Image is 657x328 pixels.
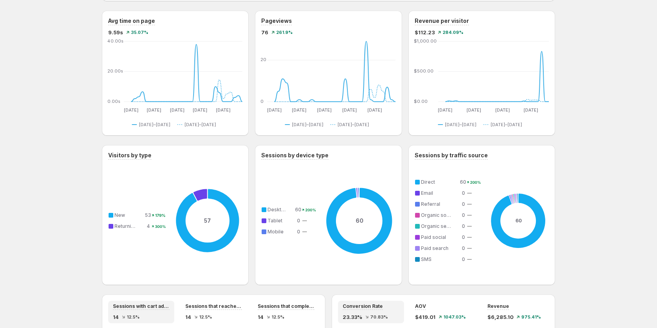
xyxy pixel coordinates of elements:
[438,120,480,129] button: [DATE]–[DATE]
[155,224,166,229] text: 300%
[132,120,173,129] button: [DATE]–[DATE]
[421,234,446,240] span: Paid social
[443,315,466,319] span: 1047.03%
[415,17,469,25] h3: Revenue per visitor
[462,201,465,207] span: 0
[155,213,165,218] text: 179%
[199,315,212,319] span: 12.5%
[185,313,191,321] span: 14
[367,107,382,113] text: [DATE]
[261,151,328,159] h3: Sessions by device type
[491,121,522,128] span: [DATE]–[DATE]
[317,107,332,113] text: [DATE]
[113,303,170,309] span: Sessions with cart additions
[462,245,465,251] span: 0
[170,107,185,113] text: [DATE]
[268,207,288,212] span: Desktop
[177,120,219,129] button: [DATE]–[DATE]
[295,207,301,212] span: 60
[462,212,465,218] span: 0
[415,313,436,321] span: $419.01
[495,107,509,113] text: [DATE]
[467,107,481,113] text: [DATE]
[370,315,388,319] span: 70.83%
[113,313,119,321] span: 14
[419,222,460,231] td: Organic search
[419,189,460,198] td: Email
[266,205,295,214] td: Desktop
[127,315,140,319] span: 12.5%
[438,107,452,113] text: [DATE]
[131,30,148,35] span: 35.07%
[258,313,264,321] span: 14
[285,120,327,129] button: [DATE]–[DATE]
[113,222,144,231] td: Returning
[185,303,242,309] span: Sessions that reached checkout
[185,121,216,128] span: [DATE]–[DATE]
[470,180,481,185] text: 200%
[462,234,465,240] span: 0
[419,200,460,209] td: Referral
[342,107,357,113] text: [DATE]
[443,30,463,35] span: 284.09%
[107,69,124,74] text: 20.00s
[260,57,266,62] text: 20
[266,227,295,236] td: Mobile
[421,212,454,218] span: Organic social
[108,28,123,36] span: 9.59s
[145,212,151,218] span: 53
[147,107,161,113] text: [DATE]
[419,244,460,253] td: Paid search
[271,315,284,319] span: 12.5%
[260,99,264,104] text: 0
[113,211,144,220] td: New
[292,107,307,113] text: [DATE]
[419,255,460,264] td: SMS
[297,229,300,235] span: 0
[330,120,372,129] button: [DATE]–[DATE]
[414,69,434,74] text: $500.00
[147,223,150,229] span: 4
[267,107,282,113] text: [DATE]
[421,245,448,251] span: Paid search
[107,99,121,104] text: 0.00s
[421,256,432,262] span: SMS
[414,99,428,104] text: $0.00
[521,315,541,319] span: 975.41%
[484,120,525,129] button: [DATE]–[DATE]
[421,223,457,229] span: Organic search
[261,28,268,36] span: 76
[108,151,151,159] h3: Visitors by type
[419,211,460,220] td: Organic social
[445,121,476,128] span: [DATE]–[DATE]
[487,313,513,321] span: $6,285.10
[415,28,435,36] span: $112.23
[419,178,460,186] td: Direct
[107,38,124,44] text: 40.00s
[462,223,465,229] span: 0
[292,121,323,128] span: [DATE]–[DATE]
[258,303,314,309] span: Sessions that completed checkout
[414,38,437,44] text: $1,000.00
[305,208,316,212] text: 200%
[114,212,125,218] span: New
[524,107,538,113] text: [DATE]
[261,17,292,25] h3: Pageviews
[421,179,435,185] span: Direct
[124,107,138,113] text: [DATE]
[462,256,465,262] span: 0
[415,151,488,159] h3: Sessions by traffic source
[268,229,284,235] span: Mobile
[193,107,207,113] text: [DATE]
[419,233,460,242] td: Paid social
[108,17,155,25] h3: Avg time on page
[487,303,509,309] span: Revenue
[421,190,433,196] span: Email
[276,30,293,35] span: 261.9%
[139,121,170,128] span: [DATE]–[DATE]
[462,190,465,196] span: 0
[216,107,231,113] text: [DATE]
[114,223,137,229] span: Returning
[297,218,300,224] span: 0
[415,303,426,309] span: AOV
